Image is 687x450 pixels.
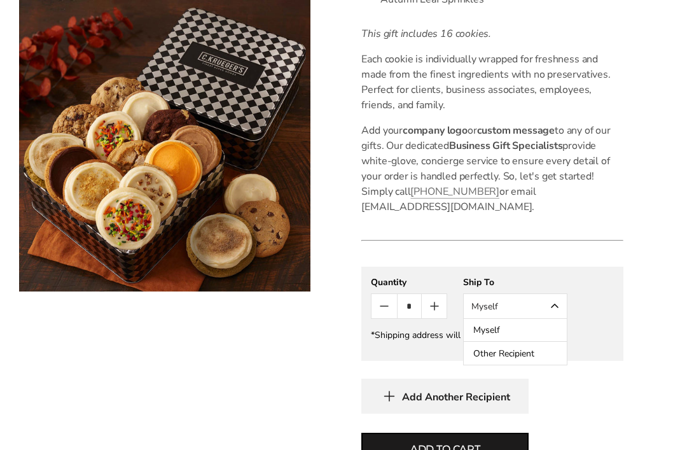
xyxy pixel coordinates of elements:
[371,276,447,288] div: Quantity
[361,52,623,113] p: Each cookie is individually wrapped for freshness and made from the finest ingredients with no pr...
[410,185,499,199] a: [PHONE_NUMBER]
[371,329,614,341] div: *Shipping address will be collected at checkout
[463,276,567,288] div: Ship To
[464,342,567,365] button: Other Recipient
[477,123,555,137] b: custom message
[397,294,422,318] input: Quantity
[361,27,491,41] i: This gift includes 16 cookies.
[403,123,468,137] b: company logo
[464,319,567,342] button: Myself
[422,294,447,318] button: Count plus
[402,391,510,404] span: Add Another Recipient
[361,267,623,361] gfm-form: New recipient
[361,379,529,414] button: Add Another Recipient
[361,123,623,214] p: Add your or to any of our gifts. Our dedicated provide white-glove, concierge service to ensure e...
[463,293,567,319] button: Myself
[449,139,563,153] b: Business Gift Specialists
[371,294,396,318] button: Count minus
